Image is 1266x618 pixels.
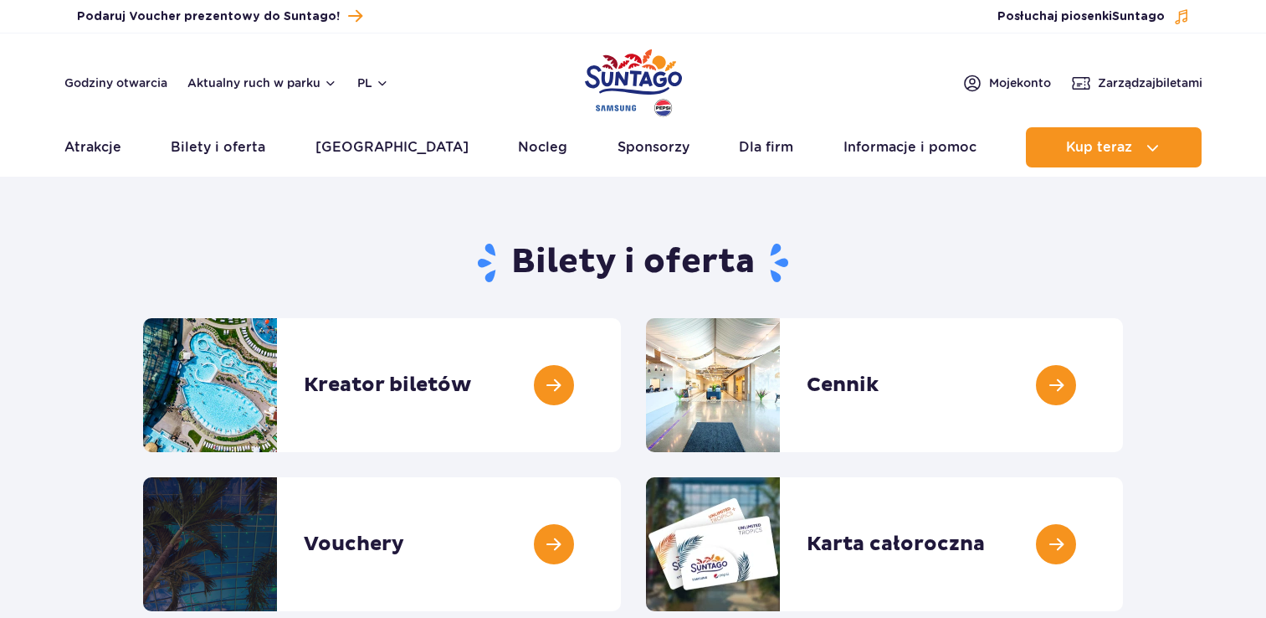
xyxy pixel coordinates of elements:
h1: Bilety i oferta [143,241,1123,285]
span: Kup teraz [1066,140,1132,155]
span: Posłuchaj piosenki [997,8,1165,25]
a: Nocleg [518,127,567,167]
a: Park of Poland [585,42,682,119]
a: Podaruj Voucher prezentowy do Suntago! [77,5,362,28]
span: Moje konto [989,75,1051,91]
a: Informacje i pomoc [843,127,976,167]
span: Podaruj Voucher prezentowy do Suntago! [77,8,340,25]
button: Aktualny ruch w parku [187,76,337,90]
a: [GEOGRAPHIC_DATA] [315,127,469,167]
a: Godziny otwarcia [64,75,167,91]
a: Zarządzajbiletami [1071,73,1202,93]
button: Posłuchaj piosenkiSuntago [997,8,1190,25]
a: Sponsorzy [618,127,689,167]
button: pl [357,75,389,91]
span: Suntago [1112,11,1165,23]
a: Mojekonto [962,73,1051,93]
span: Zarządzaj biletami [1098,75,1202,91]
button: Kup teraz [1026,127,1202,167]
a: Dla firm [739,127,793,167]
a: Atrakcje [64,127,121,167]
a: Bilety i oferta [171,127,265,167]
